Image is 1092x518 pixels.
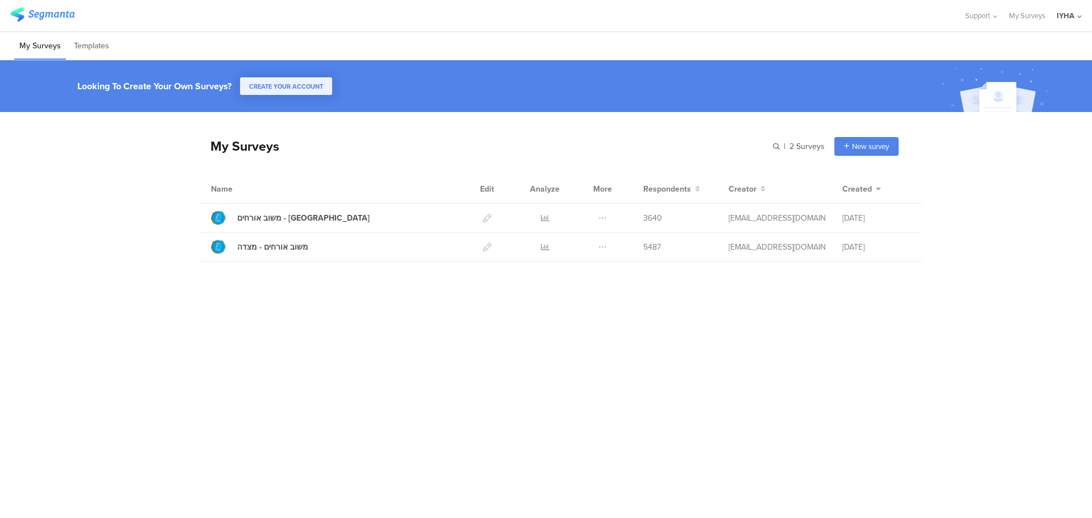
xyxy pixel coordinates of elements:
[852,141,889,152] span: New survey
[729,212,825,224] div: ofir@iyha.org.il
[475,175,499,203] div: Edit
[842,183,872,195] span: Created
[842,241,911,253] div: [DATE]
[842,183,881,195] button: Created
[729,183,756,195] span: Creator
[211,239,308,254] a: משוב אורחים - מצדה
[643,183,700,195] button: Respondents
[77,80,231,93] div: Looking To Create Your Own Surveys?
[842,212,911,224] div: [DATE]
[14,33,66,60] li: My Surveys
[590,175,615,203] div: More
[789,140,825,152] span: 2 Surveys
[729,241,825,253] div: ofir@iyha.org.il
[782,140,787,152] span: |
[237,241,308,253] div: משוב אורחים - מצדה
[249,82,323,91] span: CREATE YOUR ACCOUNT
[237,212,370,224] div: משוב אורחים - עין גדי
[643,212,662,224] span: 3640
[211,183,279,195] div: Name
[938,64,1055,115] img: create_account_image.svg
[199,136,279,156] div: My Surveys
[211,210,370,225] a: משוב אורחים - [GEOGRAPHIC_DATA]
[528,175,562,203] div: Analyze
[69,33,114,60] li: Templates
[643,183,691,195] span: Respondents
[643,241,661,253] span: 5487
[1057,10,1074,21] div: IYHA
[965,10,990,21] span: Support
[729,183,766,195] button: Creator
[10,7,75,22] img: segmanta logo
[240,77,332,95] button: CREATE YOUR ACCOUNT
